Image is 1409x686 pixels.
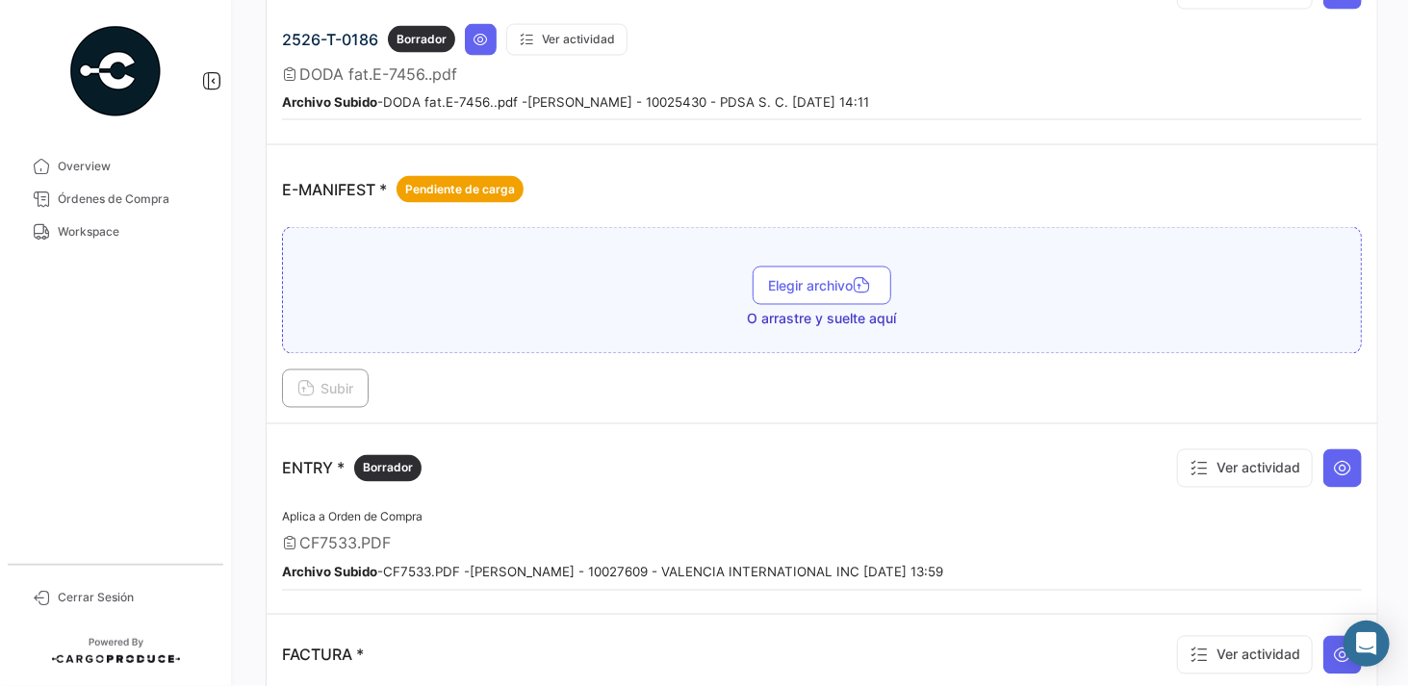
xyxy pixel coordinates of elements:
[1344,621,1390,667] div: Abrir Intercom Messenger
[58,223,208,241] span: Workspace
[282,565,377,580] b: Archivo Subido
[299,64,457,84] span: DODA fat.E-7456..pdf
[282,565,943,580] small: - CF7533.PDF - [PERSON_NAME] - 10027609 - VALENCIA INTERNATIONAL INC [DATE] 13:59
[15,150,216,183] a: Overview
[282,176,524,203] p: E-MANIFEST *
[506,24,628,56] button: Ver actividad
[282,369,369,408] button: Subir
[282,30,378,49] span: 2526-T-0186
[405,181,515,198] span: Pendiente de carga
[282,94,869,110] small: - DODA fat.E-7456..pdf - [PERSON_NAME] - 10025430 - PDSA S. C. [DATE] 14:11
[58,158,208,175] span: Overview
[1177,636,1313,674] button: Ver actividad
[1177,449,1313,488] button: Ver actividad
[15,216,216,248] a: Workspace
[67,23,164,119] img: powered-by.png
[753,267,891,305] button: Elegir archivo
[282,510,423,524] span: Aplica a Orden de Compra
[282,94,377,110] b: Archivo Subido
[282,455,422,482] p: ENTRY *
[58,589,208,606] span: Cerrar Sesión
[297,381,353,397] span: Subir
[58,191,208,208] span: Órdenes de Compra
[282,646,364,665] p: FACTURA *
[748,310,897,329] span: O arrastre y suelte aquí
[299,534,391,553] span: CF7533.PDF
[363,460,413,477] span: Borrador
[768,278,876,294] span: Elegir archivo
[397,31,447,48] span: Borrador
[15,183,216,216] a: Órdenes de Compra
